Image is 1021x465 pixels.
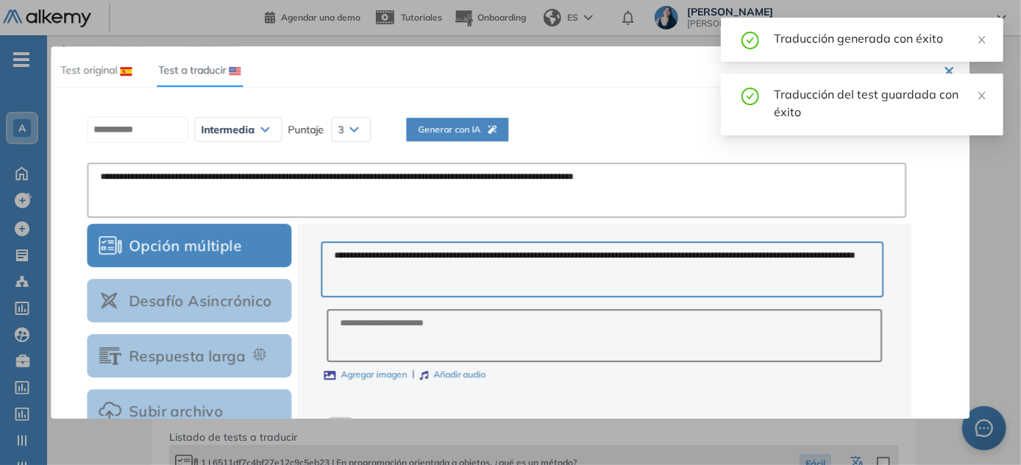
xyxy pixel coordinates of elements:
button: Subir archivo [87,390,291,433]
img: USA [229,67,241,76]
div: Traducción del test guardada con éxito [774,85,986,121]
span: Puntaje [288,121,324,138]
label: Agregar imagen [324,368,408,382]
span: Generar con IA [418,123,497,137]
img: ESP [120,67,132,76]
label: Añadir audio [420,368,486,382]
span: 3 [338,124,344,135]
span: close [977,90,987,101]
div: Traducción generada con éxito [774,29,986,47]
span: check-circle [741,29,759,49]
span: Intermedia [201,124,255,135]
button: Desafío Asincrónico [87,280,291,323]
span: Test original [60,63,117,77]
button: Respuesta larga [87,335,291,378]
span: Test a traducir [158,63,226,77]
button: Generar con IA [406,118,508,141]
span: check-circle [741,85,759,105]
button: Opción múltiple [87,224,291,268]
span: close [977,35,987,45]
